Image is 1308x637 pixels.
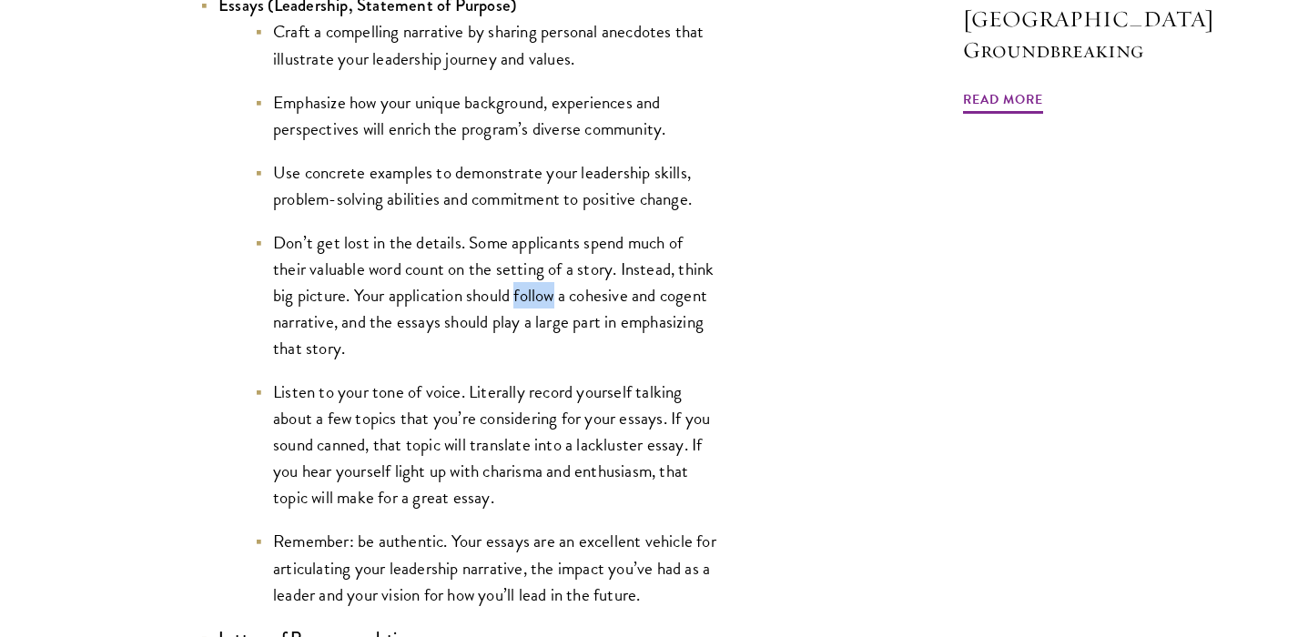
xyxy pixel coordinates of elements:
[255,159,719,212] li: Use concrete examples to demonstrate your leadership skills, problem-solving abilities and commit...
[255,18,719,71] li: Craft a compelling narrative by sharing personal anecdotes that illustrate your leadership journe...
[255,229,719,361] li: Don’t get lost in the details. Some applicants spend much of their valuable word count on the set...
[255,89,719,142] li: Emphasize how your unique background, experiences and perspectives will enrich the program’s dive...
[255,528,719,607] li: Remember: be authentic. Your essays are an excellent vehicle for articulating your leadership nar...
[255,379,719,511] li: Listen to your tone of voice. Literally record yourself talking about a few topics that you’re co...
[963,88,1043,116] span: Read More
